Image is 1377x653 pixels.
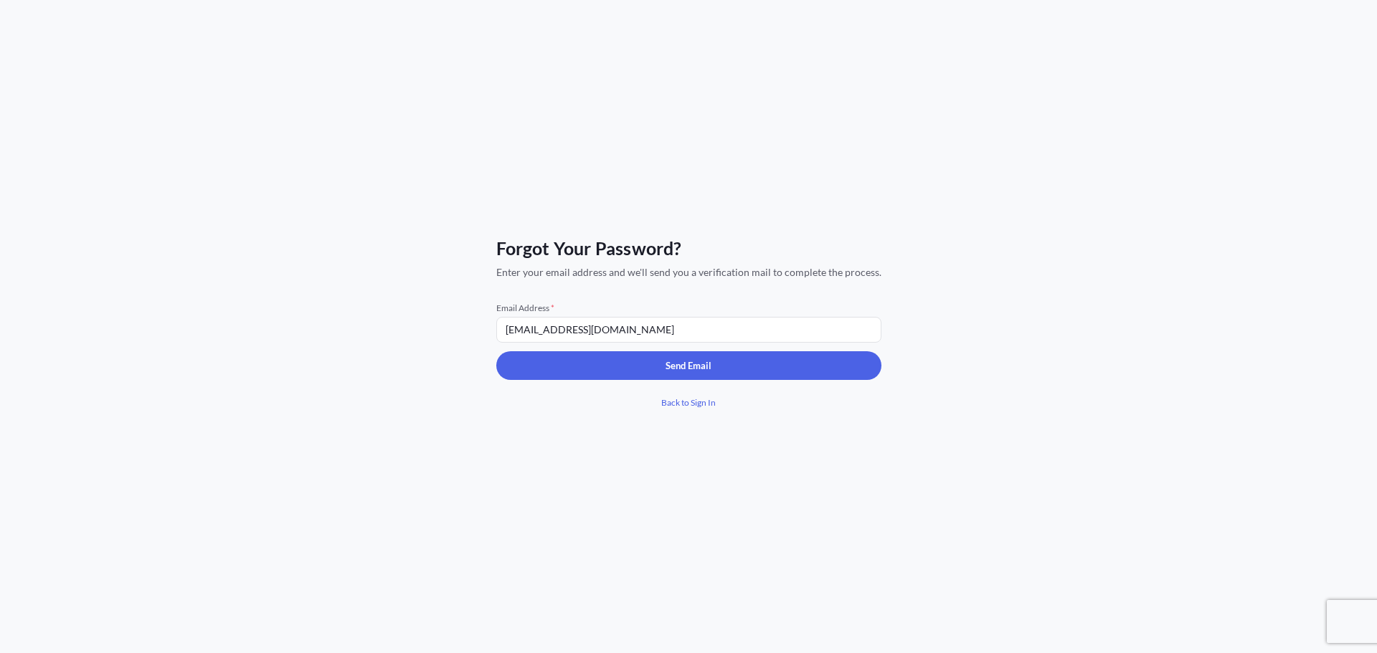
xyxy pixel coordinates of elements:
input: example@gmail.com [496,317,881,343]
button: Send Email [496,351,881,380]
p: Send Email [666,358,711,373]
span: Enter your email address and we'll send you a verification mail to complete the process. [496,265,881,280]
span: Forgot Your Password? [496,237,881,259]
span: Back to Sign In [661,396,716,410]
span: Email Address [496,302,881,314]
a: Back to Sign In [496,389,881,417]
